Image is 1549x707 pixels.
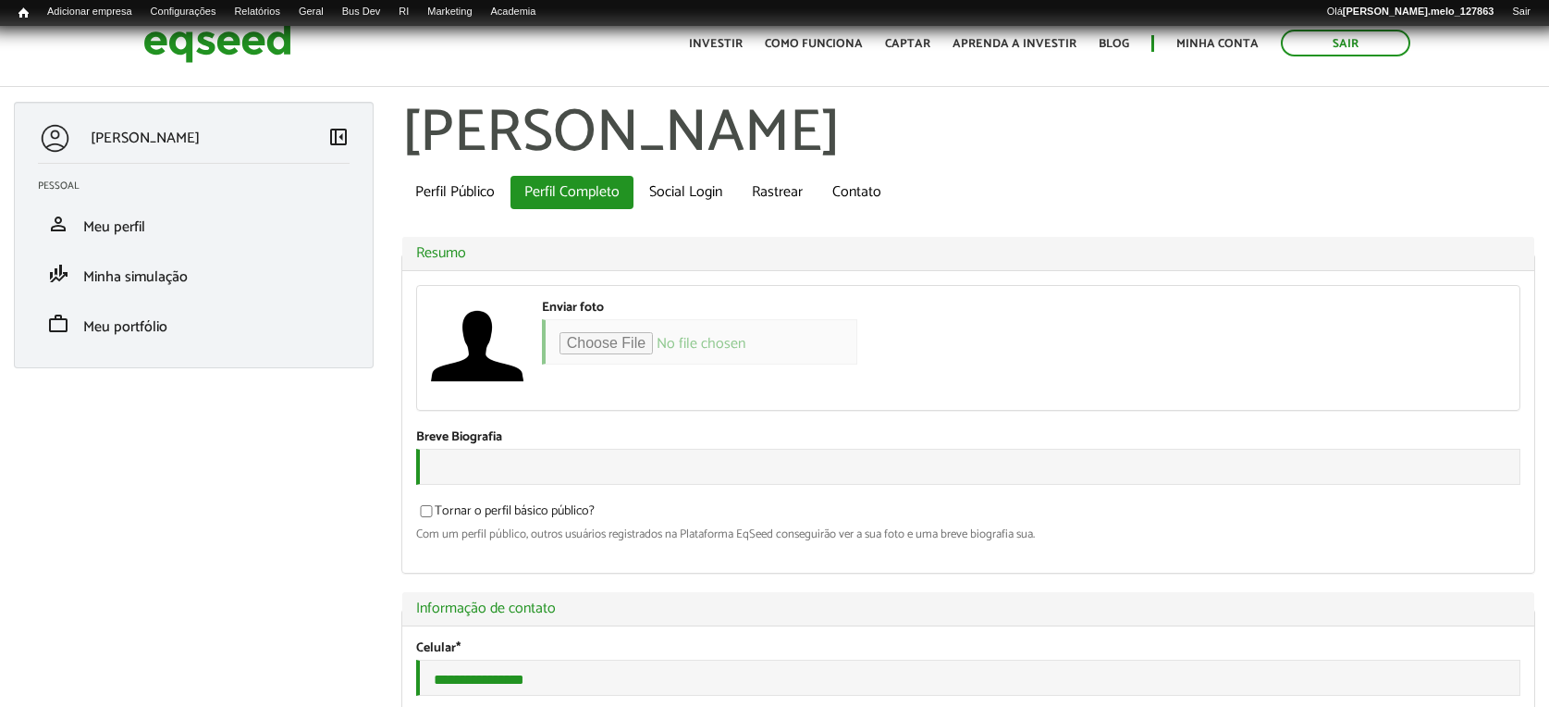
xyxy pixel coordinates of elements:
a: Minha conta [1176,38,1259,50]
a: Adicionar empresa [38,5,141,19]
label: Tornar o perfil básico público? [416,505,595,524]
a: Ver perfil do usuário. [431,300,523,392]
a: Início [9,5,38,22]
a: Sair [1503,5,1540,19]
a: Geral [289,5,333,19]
label: Breve Biografia [416,431,502,444]
a: Colapsar menu [327,126,350,152]
a: Perfil Público [401,176,509,209]
a: Olá[PERSON_NAME].melo_127863 [1318,5,1504,19]
span: Início [18,6,29,19]
div: Com um perfil público, outros usuários registrados na Plataforma EqSeed conseguirão ver a sua fot... [416,528,1520,540]
a: Social Login [635,176,736,209]
a: Rastrear [738,176,817,209]
span: person [47,213,69,235]
a: Blog [1099,38,1129,50]
a: Resumo [416,246,1520,261]
span: Este campo é obrigatório. [456,638,461,659]
a: Sair [1281,30,1410,56]
a: Captar [885,38,930,50]
span: Minha simulação [83,265,188,290]
li: Meu portfólio [24,299,363,349]
a: Academia [482,5,546,19]
span: finance_mode [47,263,69,285]
input: Tornar o perfil básico público? [410,505,443,517]
li: Minha simulação [24,249,363,299]
a: Relatórios [225,5,289,19]
a: Bus Dev [333,5,390,19]
li: Meu perfil [24,199,363,249]
p: [PERSON_NAME] [91,130,200,147]
a: workMeu portfólio [38,313,350,335]
span: left_panel_close [327,126,350,148]
span: Meu perfil [83,215,145,240]
h2: Pessoal [38,180,363,192]
a: Configurações [141,5,226,19]
img: EqSeed [143,19,291,68]
label: Celular [416,642,461,655]
a: Aprenda a investir [953,38,1076,50]
a: Investir [689,38,743,50]
a: Perfil Completo [510,176,633,209]
a: Contato [818,176,895,209]
a: personMeu perfil [38,213,350,235]
a: finance_modeMinha simulação [38,263,350,285]
a: Informação de contato [416,602,1520,616]
a: Como funciona [765,38,863,50]
label: Enviar foto [542,302,604,315]
span: work [47,313,69,335]
span: Meu portfólio [83,315,167,340]
h1: [PERSON_NAME] [401,102,1535,167]
strong: [PERSON_NAME].melo_127863 [1343,6,1494,17]
a: RI [389,5,418,19]
a: Marketing [418,5,481,19]
img: Foto de Rodrigo Alves de Melo [431,300,523,392]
